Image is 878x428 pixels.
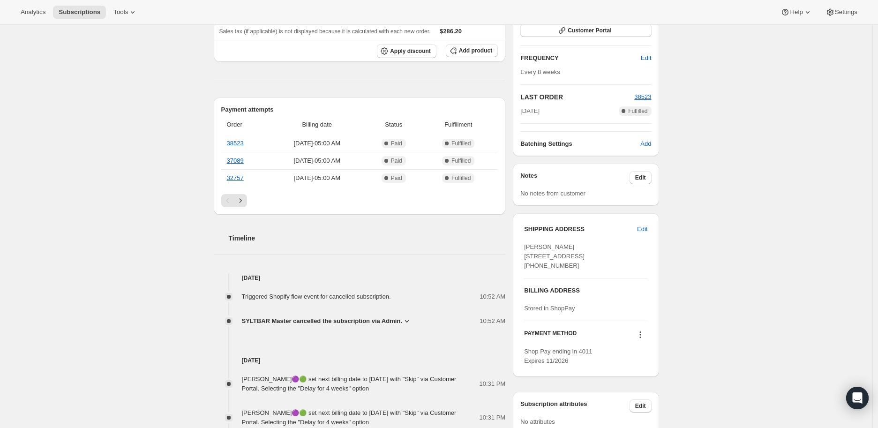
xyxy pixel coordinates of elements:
div: Open Intercom Messenger [846,387,869,409]
button: Subscriptions [53,6,106,19]
span: SYLTBAR Master cancelled the subscription via Admin. [242,316,402,326]
h2: FREQUENCY [520,53,641,63]
span: Fulfilled [451,174,471,182]
button: Next [234,194,247,207]
button: Settings [820,6,863,19]
button: Edit [631,222,653,237]
span: 10:52 AM [480,316,505,326]
span: Fulfilled [451,157,471,165]
button: Tools [108,6,143,19]
button: Analytics [15,6,51,19]
button: Edit [635,51,657,66]
button: Add [635,136,657,151]
button: 38523 [634,92,651,102]
span: [PERSON_NAME]🟣🟢 set next billing date to [DATE] with "Skip" via Customer Portal. Selecting the "D... [242,409,457,426]
h3: PAYMENT METHOD [524,330,577,342]
button: Edit [630,171,652,184]
span: Paid [391,174,402,182]
button: Add product [446,44,498,57]
a: 32757 [227,174,244,181]
span: No notes from customer [520,190,585,197]
th: Order [221,114,269,135]
h3: Notes [520,171,630,184]
span: Add [640,139,651,149]
h3: SHIPPING ADDRESS [524,225,637,234]
span: Add product [459,47,492,54]
button: Apply discount [377,44,436,58]
span: Billing date [271,120,363,129]
span: Fulfilled [628,107,647,115]
span: [DATE] · 05:00 AM [271,156,363,165]
span: 10:52 AM [480,292,505,301]
span: [PERSON_NAME] [STREET_ADDRESS] [PHONE_NUMBER] [524,243,585,269]
span: Subscriptions [59,8,100,16]
h2: Timeline [229,233,506,243]
span: Edit [641,53,651,63]
span: [DATE] · 05:00 AM [271,173,363,183]
h6: Batching Settings [520,139,640,149]
h4: [DATE] [214,273,506,283]
button: Edit [630,399,652,413]
span: Customer Portal [568,27,611,34]
span: Triggered Shopify flow event for cancelled subscription. [242,293,391,300]
span: $286.20 [440,28,462,35]
button: Customer Portal [520,24,651,37]
span: Settings [835,8,857,16]
span: [PERSON_NAME]🟣🟢 set next billing date to [DATE] with "Skip" via Customer Portal. Selecting the "D... [242,375,457,392]
h3: Subscription attributes [520,399,630,413]
a: 38523 [634,93,651,100]
span: [DATE] [520,106,540,116]
nav: Pagination [221,194,498,207]
span: Fulfillment [424,120,492,129]
span: Paid [391,140,402,147]
span: Sales tax (if applicable) is not displayed because it is calculated with each new order. [219,28,431,35]
span: [DATE] · 05:00 AM [271,139,363,148]
button: SYLTBAR Master cancelled the subscription via Admin. [242,316,412,326]
span: 10:31 PM [480,379,506,389]
span: 10:31 PM [480,413,506,422]
a: 38523 [227,140,244,147]
a: 37089 [227,157,244,164]
span: Edit [635,402,646,410]
span: Tools [113,8,128,16]
span: Shop Pay ending in 4011 Expires 11/2026 [524,348,592,364]
span: Edit [637,225,647,234]
span: No attributes [520,418,555,425]
h2: LAST ORDER [520,92,634,102]
button: Help [775,6,818,19]
span: Edit [635,174,646,181]
span: Status [368,120,419,129]
span: Apply discount [390,47,431,55]
span: Paid [391,157,402,165]
span: Analytics [21,8,45,16]
h2: Payment attempts [221,105,498,114]
h3: BILLING ADDRESS [524,286,647,295]
span: Fulfilled [451,140,471,147]
h4: [DATE] [214,356,506,365]
span: Help [790,8,803,16]
span: Every 8 weeks [520,68,560,75]
span: Stored in ShopPay [524,305,575,312]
